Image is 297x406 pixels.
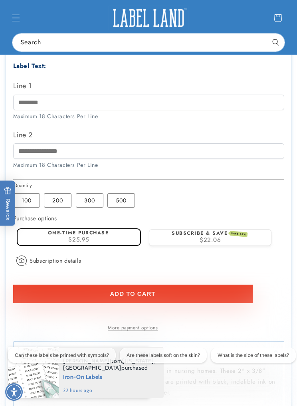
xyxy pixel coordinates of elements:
[7,9,25,27] summary: Menu
[5,383,23,401] div: Accessibility Menu
[267,34,285,51] button: Search
[14,342,284,360] summary: Description
[13,182,33,190] legend: Quantity
[13,324,253,331] a: More payment options
[68,235,89,244] span: $25.95
[109,6,188,30] img: Label Land
[200,236,221,244] span: $22.06
[44,193,71,208] label: 200
[13,61,47,70] label: Label Text:
[13,214,57,223] label: Purchase options
[63,387,155,394] span: 22 hours ago
[13,285,253,303] button: Add to cart
[6,342,101,366] iframe: Sign Up via Text for Offers
[110,290,155,297] span: Add to cart
[13,161,284,169] div: Maximum 18 Characters Per Line
[4,187,12,220] span: Rewards
[30,256,81,265] span: Subscription details
[107,193,135,208] label: 500
[230,231,248,237] span: SAVE 15%
[172,230,247,237] label: Subscribe & save
[106,2,192,33] a: Label Land
[13,79,284,92] label: Line 1
[13,193,40,208] label: 100
[13,112,284,121] div: Maximum 18 Characters Per Line
[13,129,284,141] label: Line 2
[76,193,103,208] label: 300
[63,371,155,381] span: Iron-On Labels
[48,229,109,236] label: One-time purchase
